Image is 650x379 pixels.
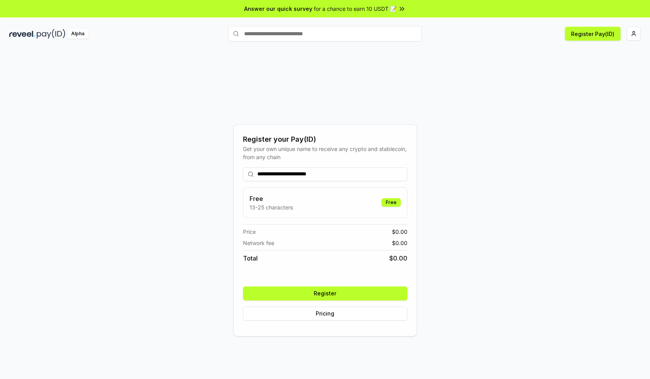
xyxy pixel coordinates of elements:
img: reveel_dark [9,29,35,39]
span: for a chance to earn 10 USDT 📝 [314,5,397,13]
div: Free [381,198,401,207]
button: Register Pay(ID) [565,27,621,41]
div: Get your own unique name to receive any crypto and stablecoin, from any chain [243,145,407,161]
button: Register [243,286,407,300]
span: $ 0.00 [392,239,407,247]
h3: Free [250,194,293,203]
div: Alpha [67,29,89,39]
button: Pricing [243,307,407,321]
span: $ 0.00 [392,228,407,236]
p: 13-25 characters [250,203,293,211]
div: Register your Pay(ID) [243,134,407,145]
img: pay_id [37,29,65,39]
span: Price [243,228,256,236]
span: $ 0.00 [389,254,407,263]
span: Total [243,254,258,263]
span: Answer our quick survey [244,5,312,13]
span: Network fee [243,239,274,247]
